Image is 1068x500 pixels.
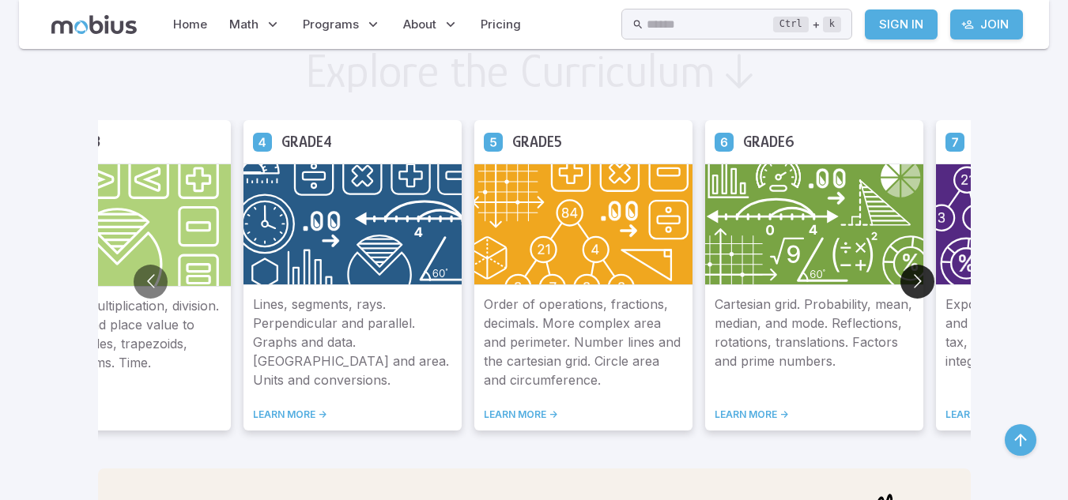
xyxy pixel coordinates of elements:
[281,130,332,154] h5: Grade 4
[253,132,272,151] a: Grade 4
[134,265,168,299] button: Go to previous slide
[253,295,452,389] p: Lines, segments, rays. Perpendicular and parallel. Graphs and data. [GEOGRAPHIC_DATA] and area. U...
[22,408,221,421] a: LEARN MORE ->
[823,17,841,32] kbd: k
[773,15,841,34] div: +
[950,9,1023,39] a: Join
[512,130,562,154] h5: Grade 5
[715,295,914,389] p: Cartesian grid. Probability, mean, median, and mode. Reflections, rotations, translations. Factor...
[705,164,923,285] img: Grade 6
[403,16,436,33] span: About
[476,6,526,43] a: Pricing
[773,17,809,32] kbd: Ctrl
[484,295,683,389] p: Order of operations, fractions, decimals. More complex area and perimeter. Number lines and the c...
[22,296,221,389] p: Fractions, multiplication, division. Decimals, and place value to 1000. Triangles, trapezoids, pa...
[303,16,359,33] span: Programs
[243,164,462,285] img: Grade 4
[484,132,503,151] a: Grade 5
[13,164,231,287] img: Grade 3
[253,408,452,421] a: LEARN MORE ->
[743,130,794,154] h5: Grade 6
[865,9,938,39] a: Sign In
[305,47,715,95] h2: Explore the Curriculum
[900,265,934,299] button: Go to next slide
[715,408,914,421] a: LEARN MORE ->
[945,132,964,151] a: Grade 7
[51,130,100,154] h5: Grade 3
[484,408,683,421] a: LEARN MORE ->
[229,16,259,33] span: Math
[168,6,212,43] a: Home
[474,164,693,285] img: Grade 5
[715,132,734,151] a: Grade 6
